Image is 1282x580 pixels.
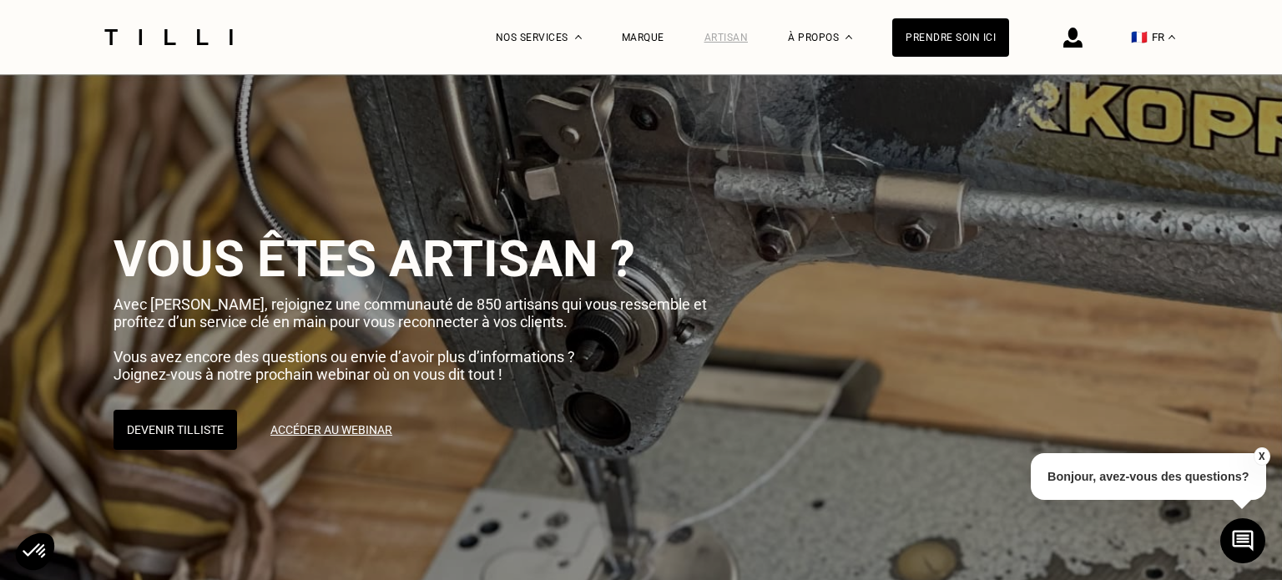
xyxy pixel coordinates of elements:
[1168,35,1175,39] img: menu déroulant
[1131,29,1148,45] span: 🇫🇷
[114,410,237,450] button: Devenir Tilliste
[114,229,635,289] span: Vous êtes artisan ?
[114,366,502,383] span: Joignez-vous à notre prochain webinar où on vous dit tout !
[1253,447,1269,466] button: X
[257,410,406,450] a: Accéder au webinar
[1063,28,1083,48] img: icône connexion
[892,18,1009,57] a: Prendre soin ici
[704,32,749,43] a: Artisan
[98,29,239,45] img: Logo du service de couturière Tilli
[622,32,664,43] a: Marque
[114,295,707,330] span: Avec [PERSON_NAME], rejoignez une communauté de 850 artisans qui vous ressemble et profitez d’un ...
[1031,453,1266,500] p: Bonjour, avez-vous des questions?
[845,35,852,39] img: Menu déroulant à propos
[575,35,582,39] img: Menu déroulant
[114,348,575,366] span: Vous avez encore des questions ou envie d’avoir plus d’informations ?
